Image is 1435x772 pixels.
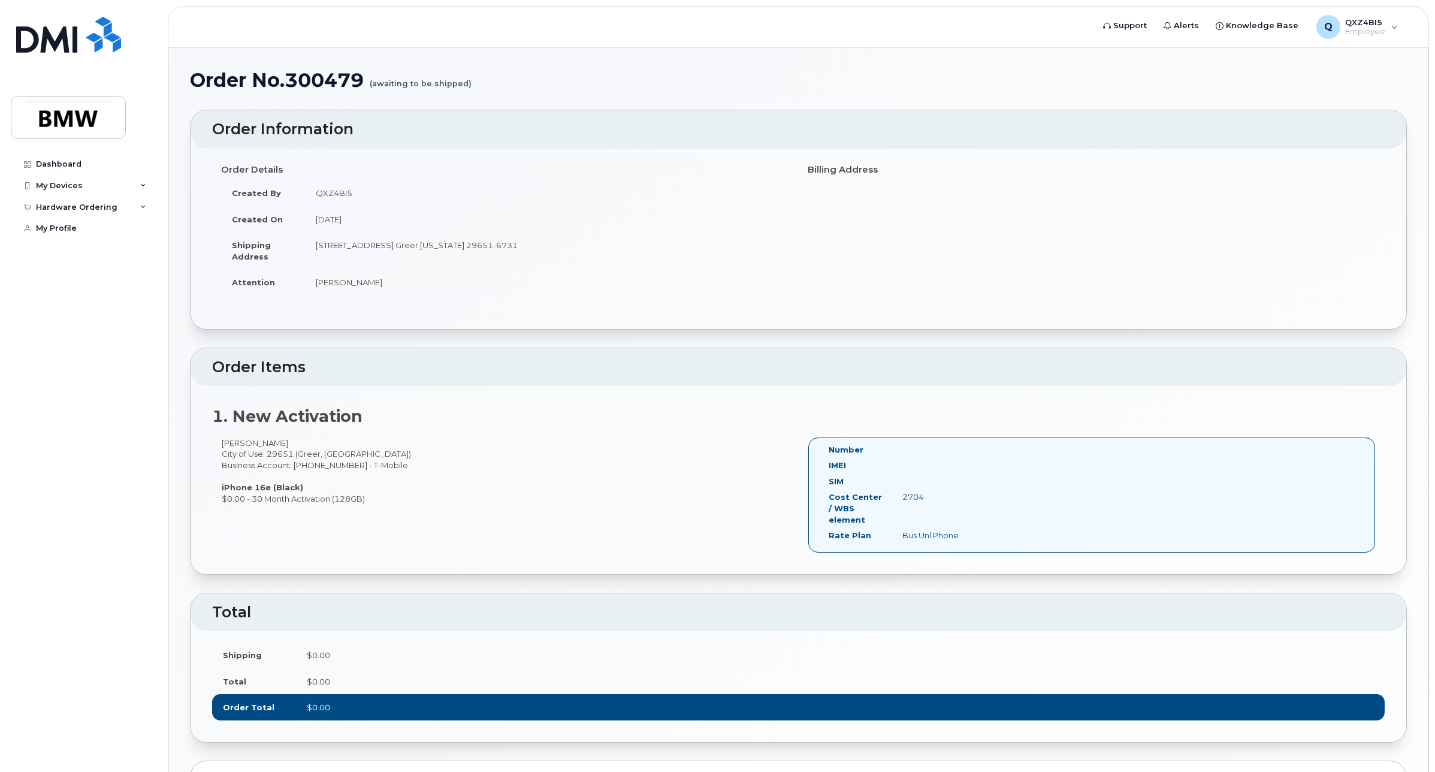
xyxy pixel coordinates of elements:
[221,165,790,175] h4: Order Details
[212,604,1385,621] h2: Total
[829,530,871,541] label: Rate Plan
[222,482,303,492] strong: iPhone 16e (Black)
[232,278,275,287] strong: Attention
[223,650,262,661] label: Shipping
[370,70,472,88] small: (awaiting to be shipped)
[212,359,1385,376] h2: Order Items
[893,491,997,503] div: 2704
[232,215,283,224] strong: Created On
[829,491,885,525] label: Cost Center / WBS element
[307,677,330,686] span: $0.00
[232,188,281,198] strong: Created By
[232,240,271,261] strong: Shipping Address
[212,121,1385,138] h2: Order Information
[305,232,790,269] td: [STREET_ADDRESS] Greer [US_STATE] 29651-6731
[893,530,997,541] div: Bus Unl Phone
[190,70,1407,91] h1: Order No.300479
[307,650,330,660] span: $0.00
[223,702,274,713] label: Order Total
[808,165,1376,175] h4: Billing Address
[829,444,863,456] label: Number
[212,406,362,426] strong: 1. New Activation
[212,438,799,504] div: [PERSON_NAME] City of Use: 29651 (Greer, [GEOGRAPHIC_DATA]) Business Account: [PHONE_NUMBER] - T-...
[223,676,246,687] label: Total
[305,180,790,206] td: QXZ4BI5
[829,460,846,471] label: IMEI
[307,702,330,712] span: $0.00
[305,269,790,295] td: [PERSON_NAME]
[829,476,844,487] label: SIM
[305,206,790,233] td: [DATE]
